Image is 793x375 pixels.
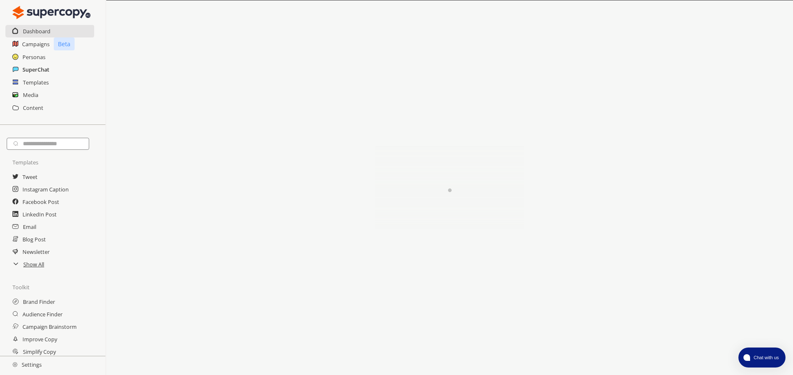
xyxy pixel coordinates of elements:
a: Tweet [23,171,38,183]
img: Close [358,147,541,230]
a: Improve Copy [23,333,57,345]
a: Templates [23,76,49,89]
p: Beta [54,37,75,50]
span: Chat with us [750,354,780,361]
img: Close [13,362,18,367]
a: Newsletter [23,246,50,258]
a: Content [23,102,43,114]
img: Close [13,4,90,21]
a: Show All [23,258,44,271]
a: Instagram Caption [23,183,69,196]
a: LinkedIn Post [23,208,57,221]
a: Media [23,89,38,101]
a: Email [23,221,36,233]
a: Brand Finder [23,296,55,308]
a: Blog Post [23,233,46,246]
a: Simplify Copy [23,345,56,358]
button: atlas-launcher [738,348,785,368]
a: Personas [23,51,45,63]
a: Facebook Post [23,196,59,208]
a: Dashboard [23,25,50,37]
a: Campaign Brainstorm [23,320,77,333]
a: Campaigns [22,38,50,50]
a: Audience Finder [23,308,63,320]
a: SuperChat [23,63,49,76]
